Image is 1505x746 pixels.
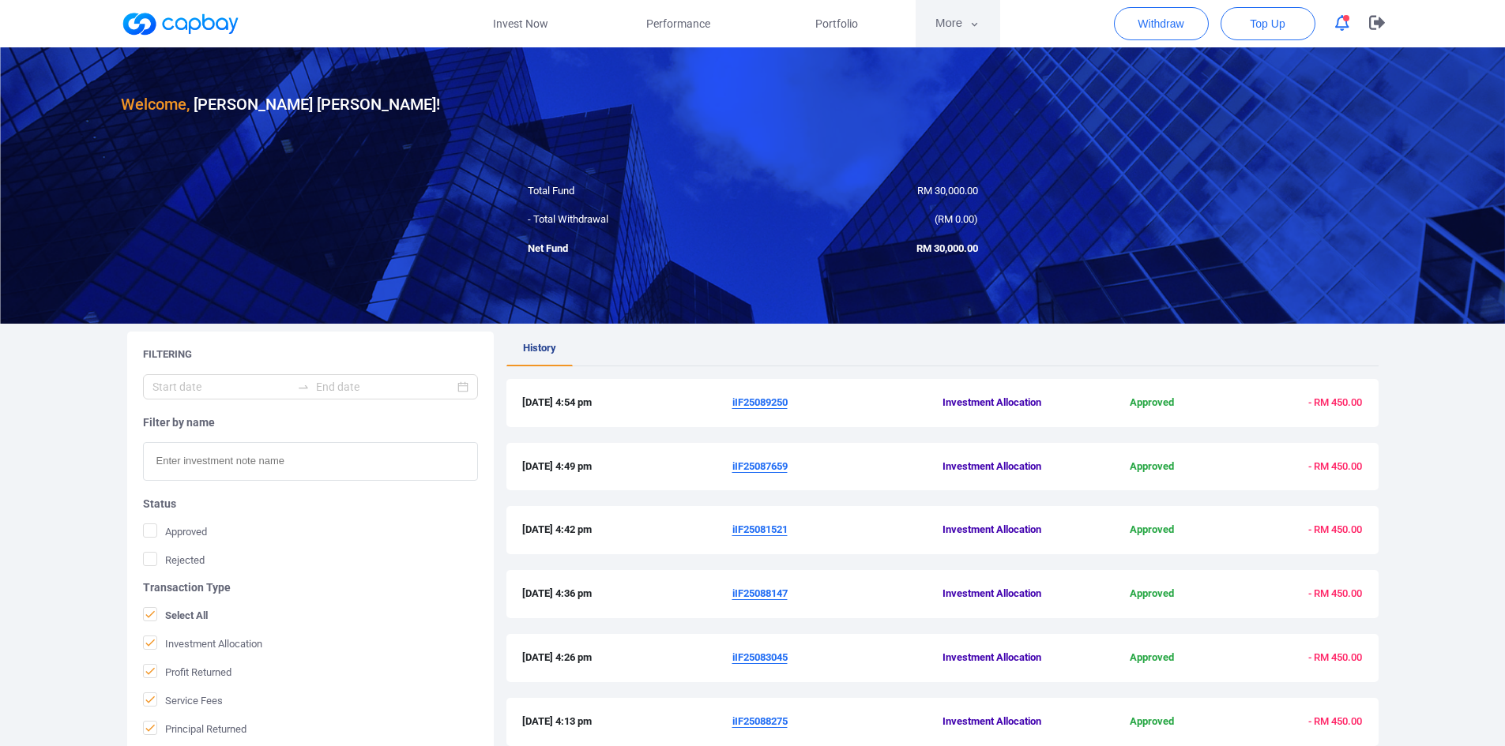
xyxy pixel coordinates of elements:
[143,580,478,594] h5: Transaction Type
[732,396,788,408] u: iIF25089250
[143,523,207,539] span: Approved
[815,15,858,32] span: Portfolio
[143,347,192,362] h5: Filtering
[143,635,262,651] span: Investment Allocation
[516,183,753,200] div: Total Fund
[522,395,732,411] span: [DATE] 4:54 pm
[522,714,732,730] span: [DATE] 4:13 pm
[943,586,1082,602] span: Investment Allocation
[1082,395,1222,411] span: Approved
[316,378,454,395] input: End date
[1114,7,1209,40] button: Withdraw
[143,415,478,429] h5: Filter by name
[121,95,190,114] span: Welcome,
[1082,714,1222,730] span: Approved
[121,92,440,117] h3: [PERSON_NAME] [PERSON_NAME] !
[1308,651,1362,663] span: - RM 450.00
[143,552,205,568] span: Rejected
[1082,459,1222,475] span: Approved
[943,395,1082,411] span: Investment Allocation
[1308,715,1362,727] span: - RM 450.00
[943,650,1082,666] span: Investment Allocation
[732,460,788,472] u: iIF25087659
[732,715,788,727] u: iIF25088275
[297,380,310,393] span: to
[943,459,1082,475] span: Investment Allocation
[523,342,556,354] span: History
[516,241,753,257] div: Net Fund
[1221,7,1315,40] button: Top Up
[938,213,974,225] span: RM 0.00
[943,714,1082,730] span: Investment Allocation
[143,692,223,708] span: Service Fees
[732,523,788,535] u: iIF25081521
[917,185,978,197] span: RM 30,000.00
[1308,587,1362,599] span: - RM 450.00
[916,242,978,254] span: RM 30,000.00
[143,664,231,680] span: Profit Returned
[143,607,208,623] span: Select All
[522,650,732,666] span: [DATE] 4:26 pm
[646,15,710,32] span: Performance
[753,212,990,228] div: ( )
[143,497,478,511] h5: Status
[732,587,788,599] u: iIF25088147
[152,378,291,395] input: Start date
[1308,460,1362,472] span: - RM 450.00
[1308,523,1362,535] span: - RM 450.00
[143,721,246,737] span: Principal Returned
[516,212,753,228] div: - Total Withdrawal
[1308,396,1362,408] span: - RM 450.00
[1082,522,1222,538] span: Approved
[732,651,788,663] u: iIF25083045
[1082,650,1222,666] span: Approved
[297,380,310,393] span: swap-right
[143,442,478,481] input: Enter investment note name
[522,522,732,538] span: [DATE] 4:42 pm
[1082,586,1222,602] span: Approved
[522,586,732,602] span: [DATE] 4:36 pm
[522,459,732,475] span: [DATE] 4:49 pm
[1250,16,1285,32] span: Top Up
[943,522,1082,538] span: Investment Allocation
